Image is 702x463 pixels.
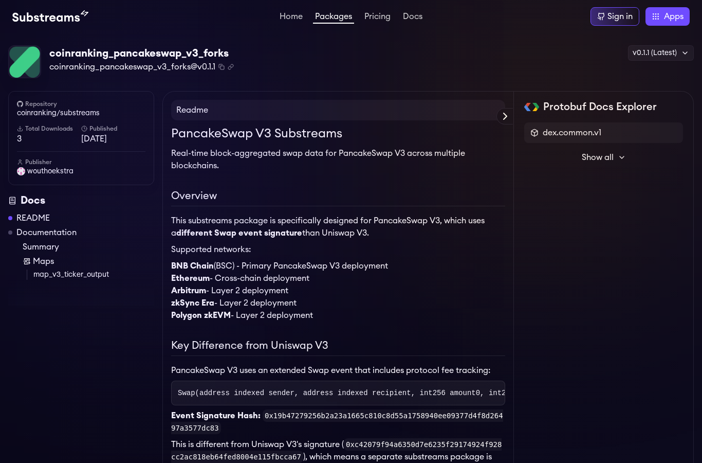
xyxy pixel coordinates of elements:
button: Show all [524,147,683,168]
img: Package Logo [9,46,41,78]
span: Apps [664,10,683,23]
div: Sign in [607,10,633,23]
a: Pricing [362,12,393,23]
h6: Total Downloads [17,124,81,133]
a: map_v3_ticker_output [33,270,154,280]
span: Show all [582,151,614,164]
h6: Published [81,124,145,133]
div: Docs [8,193,154,208]
a: coinranking/substreams [17,108,145,118]
h2: Protobuf Docs Explorer [543,100,657,114]
p: PancakeSwap V3 uses an extended Swap event that includes protocol fee tracking: [171,364,505,377]
h2: Key Difference from Uniswap V3 [171,338,505,356]
img: Substream's logo [12,10,88,23]
span: 3 [17,133,81,145]
p: Real-time block-aggregated swap data for PancakeSwap V3 across multiple blockchains. [171,147,505,172]
a: README [16,212,50,224]
strong: zkSync Era [171,299,214,307]
strong: Event Signature Hash: [171,412,261,420]
strong: Ethereum [171,274,210,282]
h2: Overview [171,188,505,206]
li: - Layer 2 deployment [171,284,505,297]
strong: BNB Chain [171,262,214,270]
a: Packages [313,12,354,24]
button: Copy .spkg link to clipboard [228,64,234,70]
li: (BSC) - Primary PancakeSwap V3 deployment [171,260,505,272]
img: Protobuf [524,103,539,111]
a: wouthoekstra [17,166,145,176]
span: dex.common.v1 [543,127,601,139]
a: Documentation [16,226,77,239]
span: coinranking_pancakeswap_v3_forks@v0.1.1 [49,61,215,73]
img: User Avatar [17,167,25,175]
a: Sign in [590,7,639,26]
strong: different Swap event signature [176,229,302,237]
code: 0x19b47279256b2a23a1665c810c8d55a1758940ee09377d4f8d26497a3577dc83 [171,409,503,434]
h1: PancakeSwap V3 Substreams [171,124,505,143]
button: Copy package name and version [218,64,225,70]
strong: Polygon zkEVM [171,311,231,319]
li: - Layer 2 deployment [171,309,505,322]
strong: Arbitrum [171,287,206,295]
span: wouthoekstra [27,166,73,176]
a: Summary [23,241,154,253]
li: - Cross-chain deployment [171,272,505,284]
div: coinranking_pancakeswap_v3_forks [49,46,234,61]
a: Docs [401,12,424,23]
p: Supported networks: [171,243,505,256]
a: Home [278,12,305,23]
a: Maps [23,255,154,268]
img: Map icon [23,257,31,265]
h4: Readme [171,100,505,120]
h6: Publisher [17,158,145,166]
img: github [17,101,23,107]
p: This substreams package is specifically designed for PancakeSwap V3, which uses a than Uniswap V3. [171,215,505,239]
h6: Repository [17,100,145,108]
span: [DATE] [81,133,145,145]
div: v0.1.1 (Latest) [628,45,694,61]
code: 0xc42079f94a6350d7e6235f29174924f928cc2ac818eb64fed8004e115fbcca67 [171,438,502,463]
li: - Layer 2 deployment [171,297,505,309]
